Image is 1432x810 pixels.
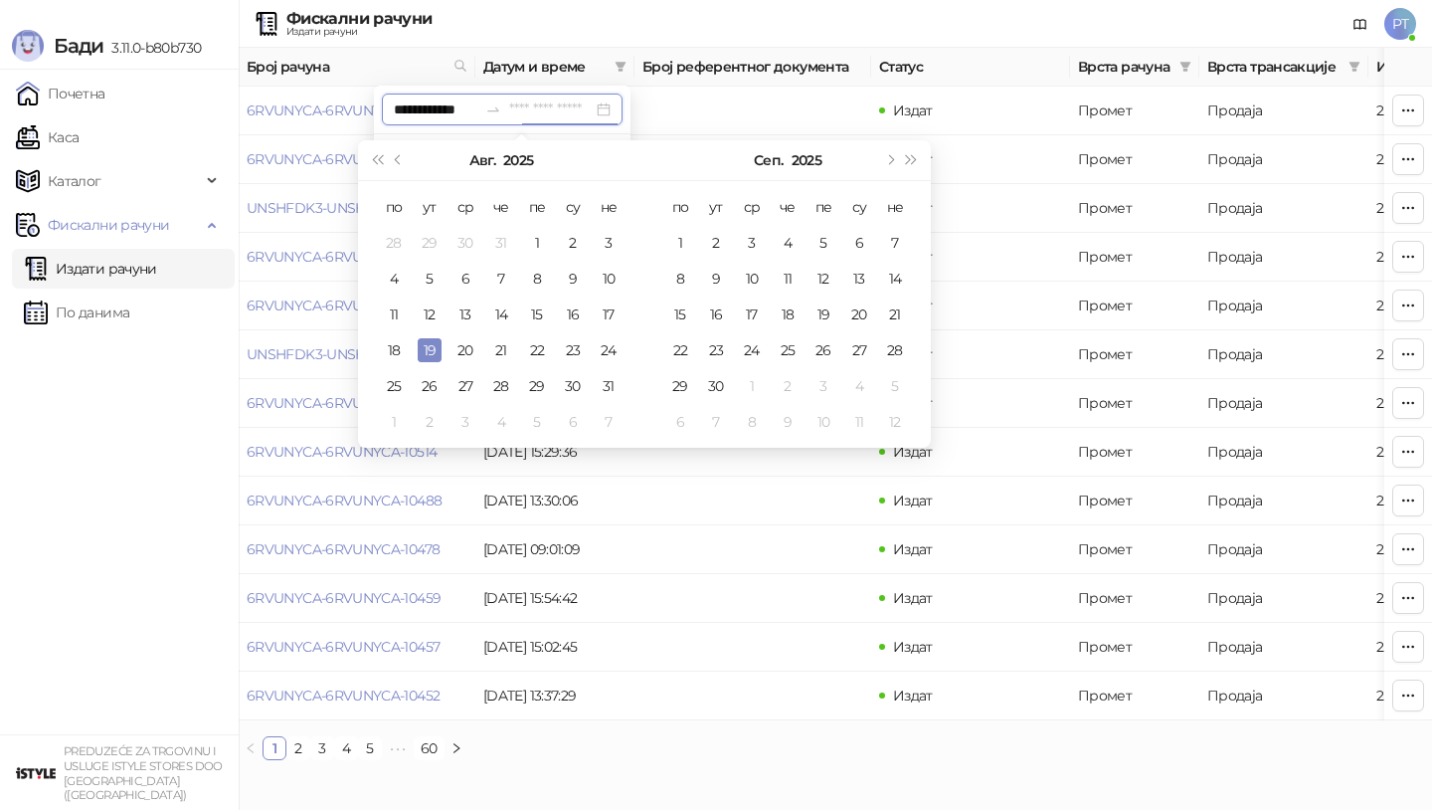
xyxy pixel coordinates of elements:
td: Промет [1070,184,1199,233]
span: Датум и време [483,56,607,78]
td: 2025-08-19 [412,332,447,368]
span: left [245,742,257,754]
td: 2025-08-08 [519,261,555,297]
div: 24 [740,338,764,362]
td: 2025-09-18 [770,297,805,332]
td: 2025-09-29 [662,368,698,404]
a: 3 [311,737,333,759]
a: 60 [415,737,444,759]
td: UNSHFDK3-UNSHFDK3-6305 [239,184,475,233]
button: Претходни месец (PageUp) [388,140,410,180]
td: 2025-07-30 [447,225,483,261]
div: 16 [561,303,585,326]
td: [DATE] 13:30:06 [475,477,634,525]
div: 27 [847,338,871,362]
div: 2 [561,231,585,255]
div: 17 [597,303,621,326]
td: 2025-09-06 [841,225,877,261]
div: 26 [811,338,835,362]
td: 2025-09-03 [447,404,483,440]
span: filter [1179,61,1191,73]
img: 64x64-companyLogo-77b92cf4-9946-4f36-9751-bf7bb5fd2c7d.png [16,753,56,793]
td: 2025-08-05 [412,261,447,297]
span: Издат [893,492,933,509]
td: [DATE] 15:54:42 [475,574,634,623]
td: Продаја [1199,135,1368,184]
div: 30 [561,374,585,398]
th: ср [734,189,770,225]
td: 2025-10-02 [770,368,805,404]
th: че [770,189,805,225]
td: Промет [1070,135,1199,184]
span: Издат [893,540,933,558]
a: 1 [264,737,285,759]
td: 6RVUNYCA-6RVUNYCA-10542 [239,135,475,184]
th: пе [805,189,841,225]
td: 2025-09-14 [877,261,913,297]
div: 31 [597,374,621,398]
li: 5 [358,736,382,760]
td: 2025-08-28 [483,368,519,404]
span: Издат [893,345,933,363]
div: 14 [883,267,907,291]
td: 6RVUNYCA-6RVUNYCA-10514 [239,428,475,477]
th: ср [447,189,483,225]
td: 2025-07-31 [483,225,519,261]
td: 2025-09-13 [841,261,877,297]
th: ут [412,189,447,225]
div: 20 [453,338,477,362]
td: Продаја [1199,574,1368,623]
a: 4 [335,737,357,759]
td: Продаја [1199,428,1368,477]
td: 6RVUNYCA-6RVUNYCA-10478 [239,525,475,574]
td: Промет [1070,477,1199,525]
div: 18 [776,303,800,326]
td: 2025-08-04 [376,261,412,297]
td: 2025-09-28 [877,332,913,368]
td: 2025-08-31 [591,368,626,404]
div: 13 [847,267,871,291]
a: 6RVUNYCA-6RVUNYCA-10459 [247,589,441,607]
td: Продаја [1199,330,1368,379]
div: 8 [525,267,549,291]
div: 6 [561,410,585,434]
td: 2025-10-07 [698,404,734,440]
td: 2025-09-02 [412,404,447,440]
div: 10 [811,410,835,434]
td: 2025-10-08 [734,404,770,440]
div: 29 [525,374,549,398]
td: 2025-07-28 [376,225,412,261]
div: 3 [453,410,477,434]
div: 21 [489,338,513,362]
span: PT [1384,8,1416,40]
td: 2025-09-04 [770,225,805,261]
td: 2025-08-13 [447,297,483,332]
a: 6RVUNYCA-6RVUNYCA-10526 [247,394,440,412]
td: 2025-10-04 [841,368,877,404]
div: 5 [525,410,549,434]
button: Следећа година (Control + right) [901,140,923,180]
td: 2025-08-21 [483,332,519,368]
a: Каса [16,117,79,157]
div: 1 [740,374,764,398]
div: 5 [883,374,907,398]
th: Врста рачуна [1070,48,1199,87]
div: 12 [418,303,442,326]
td: 2025-10-09 [770,404,805,440]
td: Промет [1070,87,1199,135]
div: 6 [847,231,871,255]
button: Следећи месец (PageDown) [878,140,900,180]
div: 19 [811,303,835,326]
td: Продаја [1199,184,1368,233]
div: 12 [883,410,907,434]
div: 30 [704,374,728,398]
td: 2025-07-29 [412,225,447,261]
div: 29 [418,231,442,255]
th: су [555,189,591,225]
span: Врста трансакције [1207,56,1341,78]
td: 2025-09-20 [841,297,877,332]
div: 2 [704,231,728,255]
a: 6RVUNYCA-6RVUNYCA-10452 [247,687,440,705]
div: 13 [453,303,477,326]
th: че [483,189,519,225]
